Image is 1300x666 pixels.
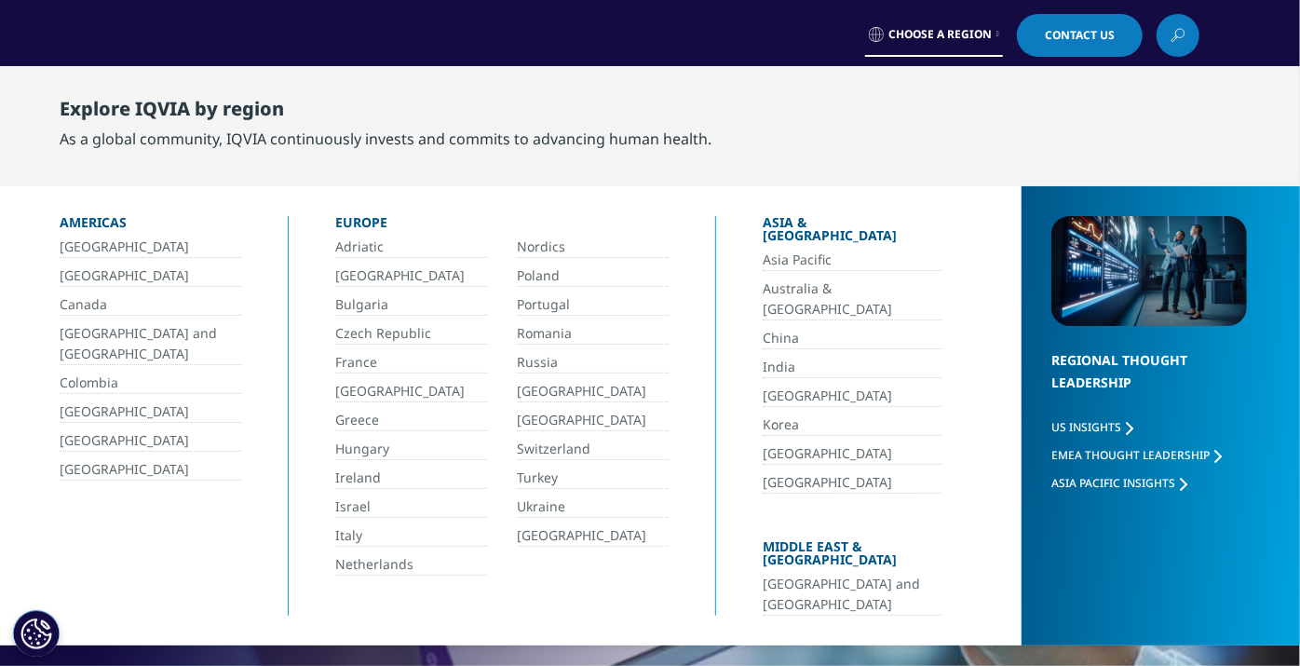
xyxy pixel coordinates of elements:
div: Explore IQVIA by region [60,98,711,128]
a: Turkey [517,468,669,489]
a: [GEOGRAPHIC_DATA] [60,237,241,258]
button: Cookies Settings [13,610,60,657]
span: Choose a Region [888,27,992,42]
a: [GEOGRAPHIC_DATA] [517,525,669,547]
nav: Primary [257,65,1199,153]
a: [GEOGRAPHIC_DATA] and [GEOGRAPHIC_DATA] [60,323,241,365]
a: Switzerland [517,439,669,460]
a: US Insights [1051,419,1133,435]
img: 2093_analyzing-data-using-big-screen-display-and-laptop.png [1051,216,1247,326]
a: [GEOGRAPHIC_DATA] [60,265,241,287]
a: [GEOGRAPHIC_DATA] [763,443,941,465]
a: EMEA Thought Leadership [1051,447,1222,463]
span: US Insights [1051,419,1121,435]
a: Nordics [517,237,669,258]
a: [GEOGRAPHIC_DATA] [60,459,241,481]
div: Asia & [GEOGRAPHIC_DATA] [763,216,941,250]
span: Asia Pacific Insights [1051,475,1175,491]
a: Poland [517,265,669,287]
a: Australia & [GEOGRAPHIC_DATA] [763,279,941,320]
a: Israel [335,496,487,518]
a: Portugal [517,294,669,316]
a: Canada [60,294,241,316]
a: Ukraine [517,496,669,518]
span: EMEA Thought Leadership [1051,447,1210,463]
div: Middle East & [GEOGRAPHIC_DATA] [763,540,941,574]
a: Asia Pacific Insights [1051,475,1187,491]
a: [GEOGRAPHIC_DATA] [60,430,241,452]
a: Ireland [335,468,487,489]
a: Adriatic [335,237,487,258]
a: [GEOGRAPHIC_DATA] and [GEOGRAPHIC_DATA] [763,574,941,616]
a: Romania [517,323,669,345]
a: [GEOGRAPHIC_DATA] [335,381,487,402]
a: [GEOGRAPHIC_DATA] [335,265,487,287]
a: China [763,328,941,349]
a: Hungary [335,439,487,460]
div: Europe [335,216,669,237]
div: Regional Thought Leadership [1051,349,1247,417]
a: [GEOGRAPHIC_DATA] [763,386,941,407]
a: Greece [335,410,487,431]
a: Colombia [60,373,241,394]
a: Asia Pacific [763,250,941,271]
a: Russia [517,352,669,374]
a: India [763,357,941,378]
div: Americas [60,216,241,237]
a: Czech Republic [335,323,487,345]
a: [GEOGRAPHIC_DATA] [763,472,941,494]
a: [GEOGRAPHIC_DATA] [60,401,241,423]
a: Bulgaria [335,294,487,316]
a: Italy [335,525,487,547]
a: [GEOGRAPHIC_DATA] [517,381,669,402]
a: France [335,352,487,374]
div: As a global community, IQVIA continuously invests and commits to advancing human health. [60,128,711,150]
a: [GEOGRAPHIC_DATA] [517,410,669,431]
a: Contact Us [1017,14,1143,57]
a: Netherlands [335,554,487,576]
span: Contact Us [1045,30,1115,41]
a: Korea [763,415,941,436]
